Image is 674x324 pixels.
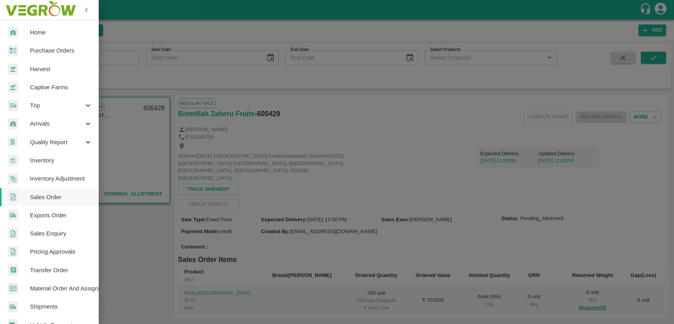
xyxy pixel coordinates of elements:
[8,63,18,75] img: harvest
[30,138,84,147] span: Quality Report
[30,284,92,293] span: Material Order And Assignment
[8,155,18,166] img: whInventory
[30,211,92,220] span: Exports Order
[8,137,17,147] img: qualityReport
[8,173,18,185] img: inventory
[8,246,18,258] img: sales
[30,229,92,238] span: Sales Enquiry
[8,209,18,221] img: shipments
[30,266,92,275] span: Transfer Order
[8,264,18,276] img: whTransfer
[8,283,18,294] img: centralMaterial
[8,45,18,57] img: reciept
[8,191,18,203] img: sales
[30,65,92,73] span: Harvest
[8,100,18,111] img: delivery
[30,302,92,311] span: Shipments
[8,118,18,130] img: whArrival
[30,193,92,202] span: Sales Order
[30,119,84,128] span: Arrivals
[30,83,92,92] span: Captive Farms
[8,301,18,313] img: shipments
[30,46,92,55] span: Purchase Orders
[8,27,18,38] img: whArrival
[30,174,92,183] span: Inventory Adjustment
[30,28,92,37] span: Home
[30,101,84,110] span: Trip
[8,228,18,239] img: sales
[30,247,92,256] span: Pricing Approvals
[30,156,92,165] span: Inventory
[8,81,18,93] img: harvest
